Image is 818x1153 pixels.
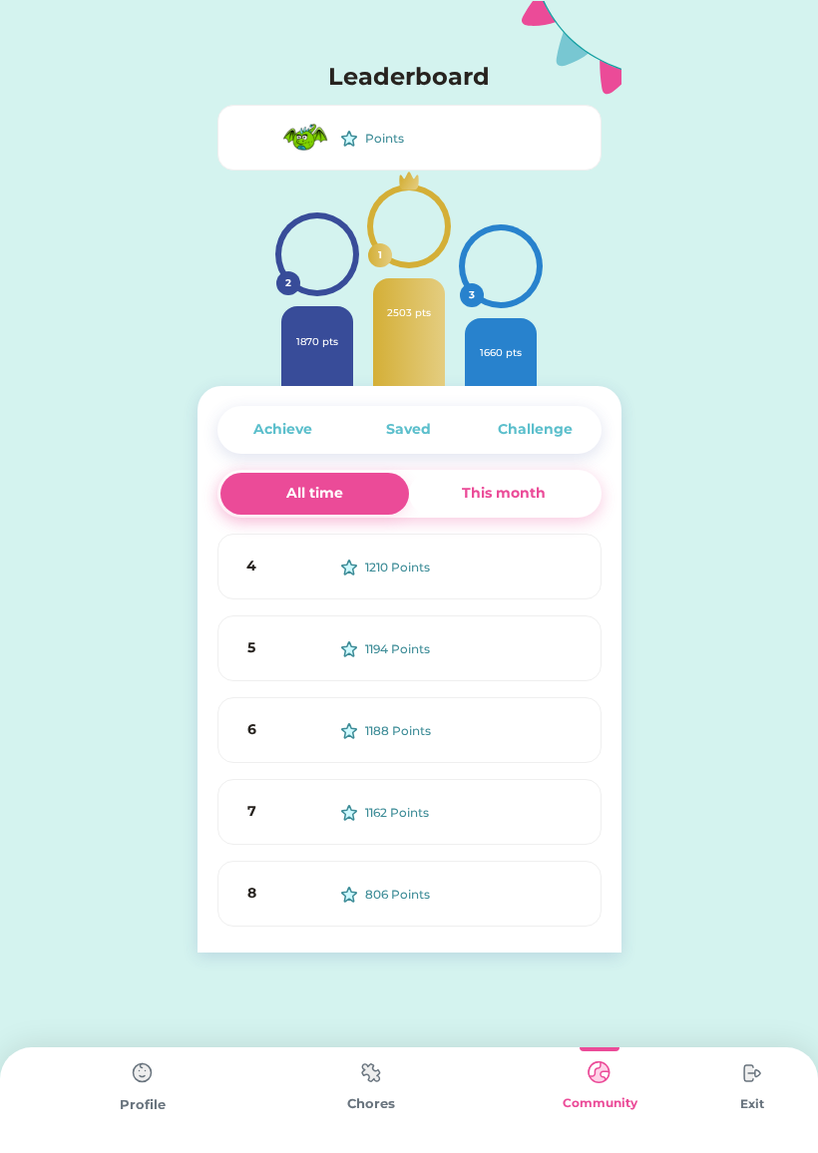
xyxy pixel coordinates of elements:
div: Saved [386,419,431,440]
div: All time [286,483,343,504]
div: This month [462,483,546,504]
img: yH5BAEAAAAALAAAAAABAAEAAAIBRAA7 [281,706,329,754]
img: yH5BAEAAAAALAAAAAABAAEAAAIBRAA7 [281,870,329,918]
div: Challenge [498,419,573,440]
img: interface-favorite-star--reward-rating-rate-social-star-media-favorite-like-stars.svg [341,641,357,657]
div: 1870 pts [287,334,347,349]
div: 4 [234,556,269,576]
img: type%3Dchores%2C%20state%3Ddefault.svg [123,1053,163,1093]
img: yH5BAEAAAAALAAAAAABAAEAAAIBRAA7 [281,624,329,672]
div: 1660 pts [471,345,531,360]
h4: Leaderboard [328,59,490,95]
img: type%3Dchores%2C%20state%3Ddefault.svg [351,1053,391,1092]
div: 2503 pts [379,305,439,320]
div: Profile [28,1095,256,1115]
img: interface-favorite-star--reward-rating-rate-social-star-media-favorite-like-stars.svg [341,723,357,739]
div: 1210 Points [365,559,585,576]
div: 1194 Points [365,640,585,658]
div: 1188 Points [365,722,585,740]
img: MFN-Dragon-Green.svg [281,114,329,162]
div: Community [486,1094,714,1112]
div: 1 [372,247,388,262]
div: Chores [256,1094,485,1114]
img: interface-favorite-star--reward-rating-rate-social-star-media-favorite-like-stars.svg [341,560,357,576]
img: interface-favorite-star--reward-rating-rate-social-star-media-favorite-like-stars.svg [341,131,357,147]
div: 1162 Points [365,804,585,822]
img: interface-award-crown--reward-social-rating-media-queen-vip-king-crown.svg [399,171,419,191]
img: Group.svg [522,1,621,95]
img: yH5BAEAAAAALAAAAAABAAEAAAIBRAA7 [465,230,537,302]
div: 806 Points [365,886,585,904]
div: 2 [280,275,296,290]
img: interface-favorite-star--reward-rating-rate-social-star-media-favorite-like-stars.svg [341,805,357,821]
img: yH5BAEAAAAALAAAAAABAAEAAAIBRAA7 [373,191,445,262]
div: 6 [234,719,269,740]
div: 3 [464,287,480,302]
img: type%3Dchores%2C%20state%3Ddefault.svg [732,1053,772,1093]
div: 8 [234,883,269,904]
div: 5 [234,637,269,658]
div: Points [365,130,585,148]
div: Achieve [253,419,312,440]
img: yH5BAEAAAAALAAAAAABAAEAAAIBRAA7 [281,788,329,836]
img: yH5BAEAAAAALAAAAAABAAEAAAIBRAA7 [281,543,329,590]
img: interface-favorite-star--reward-rating-rate-social-star-media-favorite-like-stars.svg [341,887,357,903]
img: type%3Dkids%2C%20state%3Dselected.svg [580,1053,619,1092]
div: 7 [234,801,269,822]
img: yH5BAEAAAAALAAAAAABAAEAAAIBRAA7 [281,218,353,290]
div: Exit [714,1095,790,1113]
